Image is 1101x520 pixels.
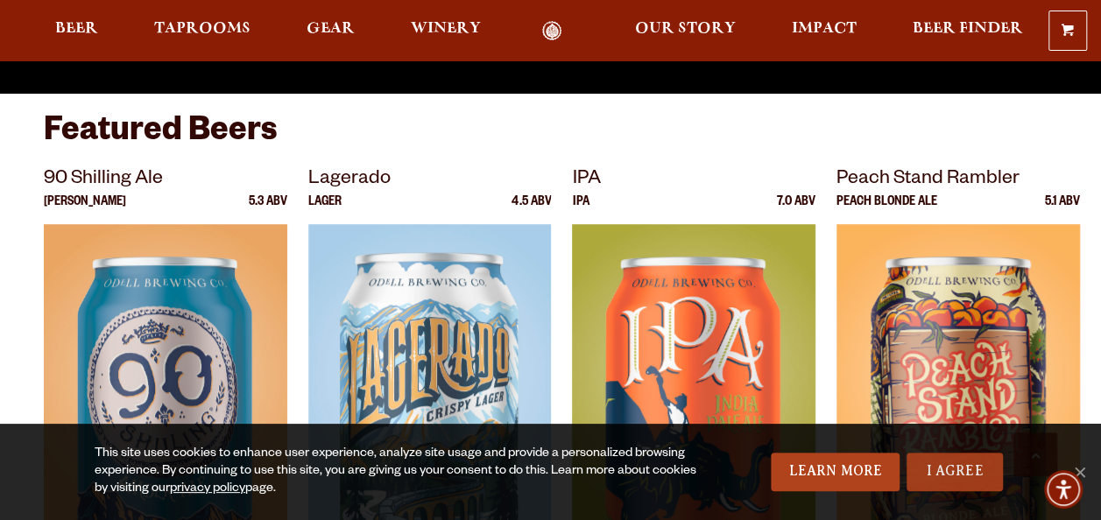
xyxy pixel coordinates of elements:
[572,196,589,224] p: IPA
[792,22,857,36] span: Impact
[170,482,245,496] a: privacy policy
[901,21,1034,41] a: Beer Finder
[308,196,342,224] p: Lager
[44,21,109,41] a: Beer
[907,453,1003,491] a: I Agree
[624,21,747,41] a: Our Story
[771,453,900,491] a: Learn More
[913,22,1023,36] span: Beer Finder
[512,196,551,224] p: 4.5 ABV
[295,21,366,41] a: Gear
[95,446,702,498] div: This site uses cookies to enhance user experience, analyze site usage and provide a personalized ...
[836,196,937,224] p: Peach Blonde Ale
[143,21,262,41] a: Taprooms
[154,22,251,36] span: Taprooms
[44,196,126,224] p: [PERSON_NAME]
[1044,470,1083,509] div: Accessibility Menu
[635,22,736,36] span: Our Story
[1045,196,1080,224] p: 5.1 ABV
[780,21,868,41] a: Impact
[519,21,585,41] a: Odell Home
[55,22,98,36] span: Beer
[308,165,552,196] p: Lagerado
[777,196,815,224] p: 7.0 ABV
[307,22,355,36] span: Gear
[399,21,492,41] a: Winery
[836,165,1080,196] p: Peach Stand Rambler
[572,165,815,196] p: IPA
[44,111,1057,165] h3: Featured Beers
[44,165,287,196] p: 90 Shilling Ale
[411,22,481,36] span: Winery
[249,196,287,224] p: 5.3 ABV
